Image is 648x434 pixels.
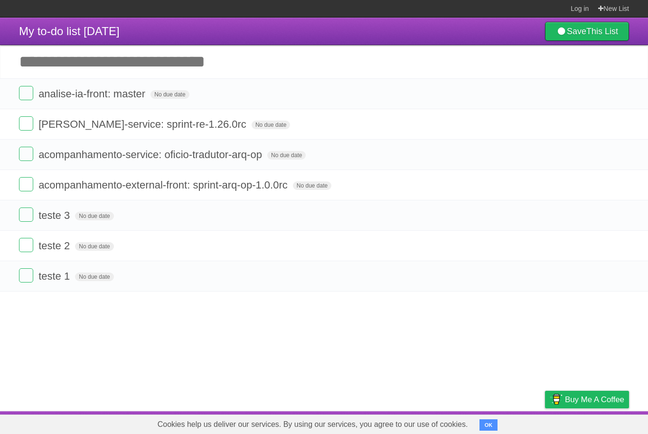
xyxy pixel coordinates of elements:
span: Cookies help us deliver our services. By using our services, you agree to our use of cookies. [148,415,478,434]
button: OK [479,419,498,431]
label: Done [19,268,33,283]
span: analise-ia-front: master [38,88,148,100]
b: This List [586,27,618,36]
span: No due date [75,242,113,251]
label: Done [19,177,33,191]
a: Terms [500,414,521,432]
label: Done [19,86,33,100]
span: acompanhamento-service: oficio-tradutor-arq-op [38,149,264,160]
a: About [419,414,439,432]
span: No due date [252,121,290,129]
span: teste 1 [38,270,72,282]
label: Done [19,238,33,252]
a: Buy me a coffee [545,391,629,408]
span: No due date [75,273,113,281]
span: acompanhamento-external-front: sprint-arq-op-1.0.0rc [38,179,290,191]
label: Done [19,147,33,161]
span: No due date [267,151,306,160]
span: No due date [75,212,113,220]
span: No due date [150,90,189,99]
span: No due date [293,181,331,190]
span: [PERSON_NAME]-service: sprint-re-1.26.0rc [38,118,249,130]
a: SaveThis List [545,22,629,41]
span: My to-do list [DATE] [19,25,120,38]
span: Buy me a coffee [565,391,624,408]
label: Done [19,208,33,222]
span: teste 3 [38,209,72,221]
a: Developers [450,414,488,432]
span: teste 2 [38,240,72,252]
label: Done [19,116,33,131]
img: Buy me a coffee [550,391,563,407]
a: Privacy [533,414,557,432]
a: Suggest a feature [569,414,629,432]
